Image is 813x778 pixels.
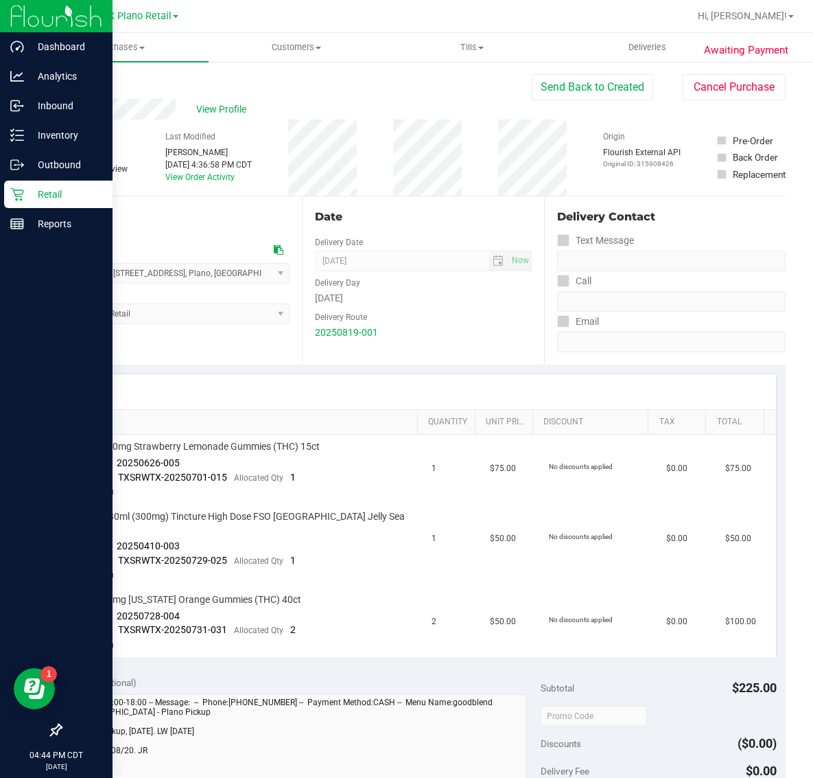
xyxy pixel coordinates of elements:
[10,217,24,231] inline-svg: Reports
[10,187,24,201] inline-svg: Retail
[209,41,384,54] span: Customers
[666,532,687,545] span: $0.00
[490,615,516,628] span: $50.00
[118,555,227,566] span: TXSRWTX-20250729-025
[557,312,599,332] label: Email
[704,43,788,58] span: Awaiting Payment
[117,457,180,468] span: 20250626-005
[24,157,106,173] p: Outbound
[733,134,773,148] div: Pre-Order
[557,291,786,312] input: Format: (999) 999-9999
[234,473,283,483] span: Allocated Qty
[432,462,436,475] span: 1
[274,243,283,258] div: Copy address to clipboard
[24,127,106,144] p: Inventory
[79,510,415,536] span: TX SW 30ml (300mg) Tincture High Dose FSO [GEOGRAPHIC_DATA] Jelly Sea (Sativa)
[490,532,516,545] span: $50.00
[603,130,625,143] label: Origin
[557,209,786,225] div: Delivery Contact
[315,311,367,323] label: Delivery Route
[79,440,320,453] span: TX HT 20mg Strawberry Lemonade Gummies (THC) 15ct
[24,216,106,232] p: Reports
[490,462,516,475] span: $75.00
[738,736,777,751] span: ($0.00)
[290,555,296,566] span: 1
[165,172,235,182] a: View Order Activity
[60,209,290,225] div: Location
[725,462,751,475] span: $75.00
[557,271,591,291] label: Call
[24,38,106,55] p: Dashboard
[486,417,528,428] a: Unit Price
[102,10,172,22] span: TX Plano Retail
[541,731,581,756] span: Discounts
[165,159,252,171] div: [DATE] 4:36:58 PM CDT
[117,610,180,621] span: 20250728-004
[698,10,787,21] span: Hi, [PERSON_NAME]!
[290,624,296,635] span: 2
[532,74,653,100] button: Send Back to Created
[6,762,106,772] p: [DATE]
[541,766,589,777] span: Delivery Fee
[541,683,574,694] span: Subtotal
[315,327,378,338] a: 20250819-001
[10,99,24,113] inline-svg: Inbound
[384,33,560,62] a: Tills
[603,159,681,169] p: Original ID: 315908426
[683,74,786,100] button: Cancel Purchase
[33,33,209,62] a: Purchases
[33,41,209,54] span: Purchases
[165,146,252,159] div: [PERSON_NAME]
[733,150,778,164] div: Back Order
[432,532,436,545] span: 1
[549,533,613,540] span: No discounts applied
[117,540,180,551] span: 20250410-003
[14,668,55,709] iframe: Resource center
[6,749,106,762] p: 04:44 PM CDT
[725,532,751,545] span: $50.00
[10,69,24,83] inline-svg: Analytics
[549,463,613,470] span: No discounts applied
[549,616,613,623] span: No discounts applied
[666,462,687,475] span: $0.00
[24,68,106,84] p: Analytics
[118,472,227,483] span: TXSRWTX-20250701-015
[315,291,531,306] div: [DATE]
[315,277,360,289] label: Delivery Day
[428,417,470,428] a: Quantity
[40,666,57,683] iframe: Resource center unread badge
[725,615,756,628] span: $100.00
[659,417,701,428] a: Tax
[10,158,24,172] inline-svg: Outbound
[79,593,301,606] span: TX HT 5mg [US_STATE] Orange Gummies (THC) 40ct
[543,417,643,428] a: Discount
[10,128,24,142] inline-svg: Inventory
[603,146,681,169] div: Flourish External API
[234,626,283,635] span: Allocated Qty
[385,41,559,54] span: Tills
[559,33,735,62] a: Deliveries
[24,98,106,114] p: Inbound
[234,556,283,566] span: Allocated Qty
[557,251,786,271] input: Format: (999) 999-9999
[746,764,777,778] span: $0.00
[432,615,436,628] span: 2
[81,417,412,428] a: SKU
[732,680,777,695] span: $225.00
[315,236,363,249] label: Delivery Date
[733,168,786,181] div: Replacement
[666,615,687,628] span: $0.00
[557,231,634,251] label: Text Message
[118,624,227,635] span: TXSRWTX-20250731-031
[541,706,647,726] input: Promo Code
[24,186,106,203] p: Retail
[290,472,296,483] span: 1
[610,41,685,54] span: Deliveries
[315,209,531,225] div: Date
[209,33,384,62] a: Customers
[196,102,251,117] span: View Profile
[10,40,24,54] inline-svg: Dashboard
[165,130,215,143] label: Last Modified
[717,417,759,428] a: Total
